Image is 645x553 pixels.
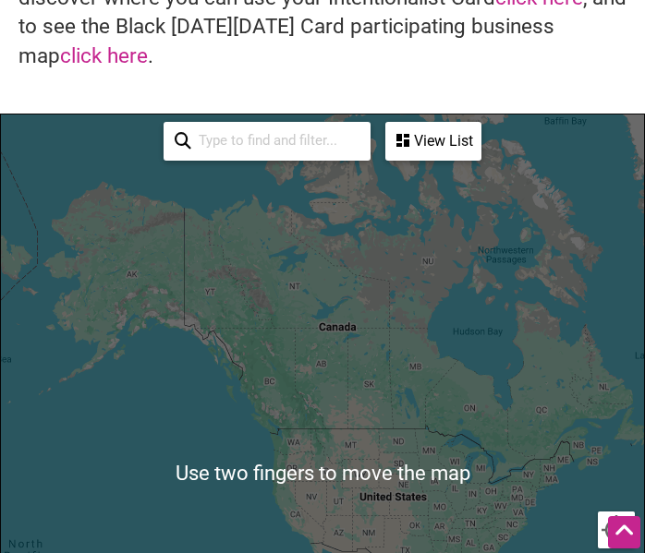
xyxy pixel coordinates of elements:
[385,122,481,161] div: See a list of the visible businesses
[191,124,359,158] input: Type to find and filter...
[598,511,635,548] button: Your Location
[608,516,640,548] div: Scroll Back to Top
[164,122,371,161] div: Type to search and filter
[60,43,148,67] a: click here
[387,124,480,159] div: View List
